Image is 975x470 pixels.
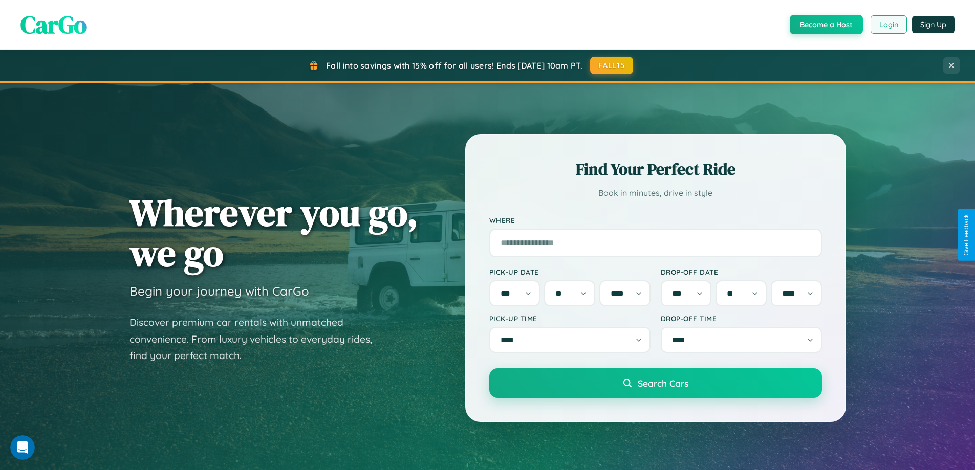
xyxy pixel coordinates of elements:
span: Search Cars [638,377,688,389]
button: Search Cars [489,368,822,398]
span: CarGo [20,8,87,41]
button: Login [871,15,907,34]
h3: Begin your journey with CarGo [129,283,309,299]
label: Pick-up Time [489,314,651,323]
label: Pick-up Date [489,267,651,276]
p: Book in minutes, drive in style [489,186,822,200]
button: Become a Host [790,15,863,34]
h2: Find Your Perfect Ride [489,158,822,181]
button: Sign Up [912,16,955,33]
span: Fall into savings with 15% off for all users! Ends [DATE] 10am PT. [326,60,582,71]
h1: Wherever you go, we go [129,192,418,273]
label: Drop-off Date [661,267,822,276]
iframe: Intercom live chat [10,435,35,460]
button: FALL15 [590,57,633,74]
label: Where [489,216,822,225]
p: Discover premium car rentals with unmatched convenience. From luxury vehicles to everyday rides, ... [129,314,385,364]
div: Give Feedback [963,214,970,256]
label: Drop-off Time [661,314,822,323]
